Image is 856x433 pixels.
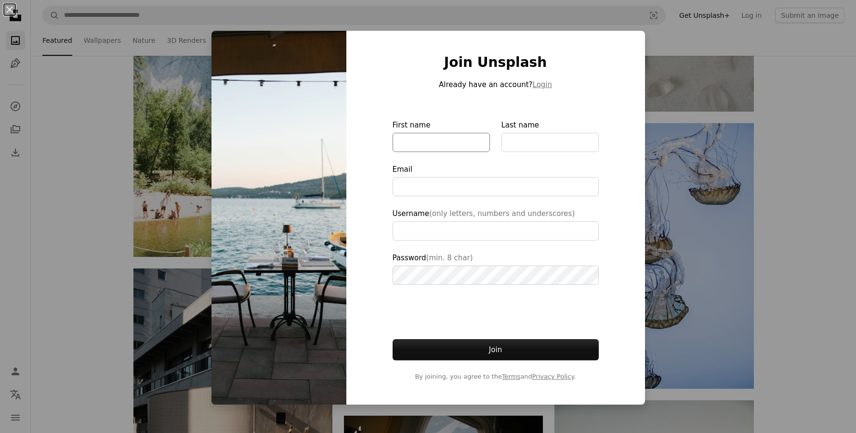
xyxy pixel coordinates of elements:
[393,79,599,90] p: Already have an account?
[429,209,575,218] span: (only letters, numbers and underscores)
[501,119,599,152] label: Last name
[393,208,599,241] label: Username
[393,339,599,360] button: Join
[393,164,599,196] label: Email
[393,54,599,71] h1: Join Unsplash
[393,119,490,152] label: First name
[393,133,490,152] input: First name
[211,31,346,405] img: premium_photo-1756175546675-f55b02bfa6e2
[533,79,552,90] button: Login
[393,221,599,241] input: Username(only letters, numbers and underscores)
[393,252,599,285] label: Password
[501,133,599,152] input: Last name
[532,373,574,380] a: Privacy Policy
[393,372,599,382] span: By joining, you agree to the and .
[426,254,473,262] span: (min. 8 char)
[393,266,599,285] input: Password(min. 8 char)
[502,373,520,380] a: Terms
[393,177,599,196] input: Email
